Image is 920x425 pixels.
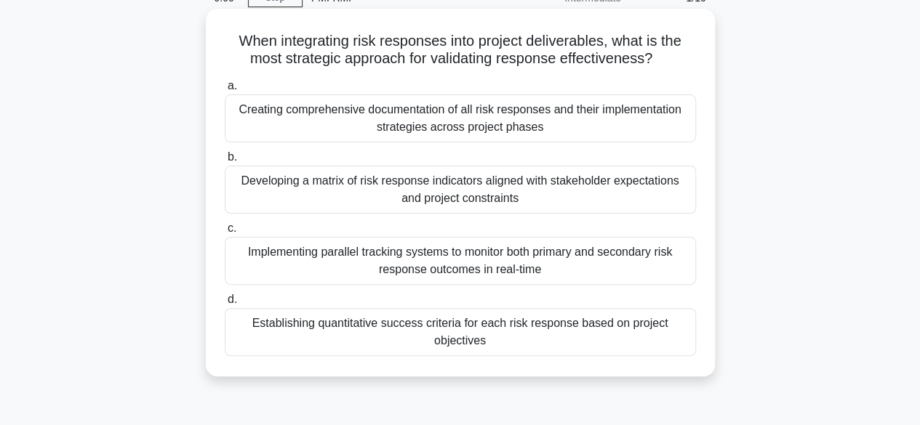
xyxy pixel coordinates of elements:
[225,308,696,356] div: Establishing quantitative success criteria for each risk response based on project objectives
[225,237,696,285] div: Implementing parallel tracking systems to monitor both primary and secondary risk response outcom...
[228,79,237,92] span: a.
[225,94,696,142] div: Creating comprehensive documentation of all risk responses and their implementation strategies ac...
[225,166,696,214] div: Developing a matrix of risk response indicators aligned with stakeholder expectations and project...
[228,293,237,305] span: d.
[228,222,236,234] span: c.
[223,32,697,68] h5: When integrating risk responses into project deliverables, what is the most strategic approach fo...
[228,150,237,163] span: b.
